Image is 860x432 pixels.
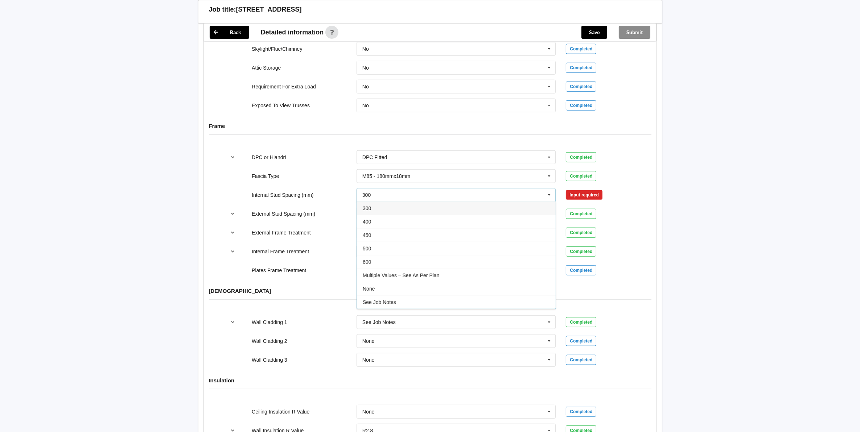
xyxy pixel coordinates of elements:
div: No [362,103,369,108]
label: Fascia Type [252,173,279,179]
div: Completed [566,407,596,417]
label: Internal Stud Spacing (mm) [252,192,313,198]
div: Completed [566,171,596,181]
label: Wall Cladding 2 [252,338,287,344]
span: 600 [363,259,371,265]
button: Back [210,26,249,39]
label: Attic Storage [252,65,281,71]
div: No [362,84,369,89]
h4: Frame [209,122,651,129]
label: Ceiling Insulation R Value [252,409,309,415]
div: M85 - 180mmx18mm [362,174,410,179]
button: reference-toggle [226,226,240,239]
span: 300 [363,205,371,211]
span: None [363,286,375,292]
div: Completed [566,355,596,365]
label: Wall Cladding 1 [252,319,287,325]
h3: Job title: [209,5,236,14]
label: Skylight/Flue/Chimney [252,46,302,52]
h3: [STREET_ADDRESS] [236,5,302,14]
div: None [362,357,374,362]
div: Completed [566,228,596,238]
div: DPC Fitted [362,155,387,160]
span: 500 [363,246,371,252]
label: External Frame Treatment [252,230,311,236]
label: Plates Frame Treatment [252,267,306,273]
div: Input required [566,190,602,200]
div: Completed [566,100,596,111]
span: 400 [363,219,371,225]
div: No [362,65,369,70]
label: DPC or Hiandri [252,154,286,160]
span: Detailed information [261,29,324,36]
label: Exposed To View Trusses [252,103,310,108]
label: Requirement For Extra Load [252,84,316,90]
div: Completed [566,336,596,346]
button: reference-toggle [226,316,240,329]
span: See Job Notes [363,299,396,305]
div: Completed [566,63,596,73]
button: reference-toggle [226,151,240,164]
button: Save [581,26,607,39]
div: None [362,338,374,344]
div: Completed [566,265,596,275]
h4: Insulation [209,377,651,384]
div: Completed [566,246,596,257]
label: External Stud Spacing (mm) [252,211,315,217]
label: Wall Cladding 3 [252,357,287,363]
span: Multiple Values – See As Per Plan [363,273,439,278]
div: See Job Notes [362,320,396,325]
div: Completed [566,44,596,54]
label: Internal Frame Treatment [252,249,309,254]
button: reference-toggle [226,245,240,258]
div: None [362,409,374,414]
div: Completed [566,152,596,162]
span: 450 [363,232,371,238]
div: Completed [566,317,596,327]
div: Completed [566,82,596,92]
button: reference-toggle [226,207,240,220]
h4: [DEMOGRAPHIC_DATA] [209,287,651,294]
div: No [362,46,369,51]
div: Completed [566,209,596,219]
